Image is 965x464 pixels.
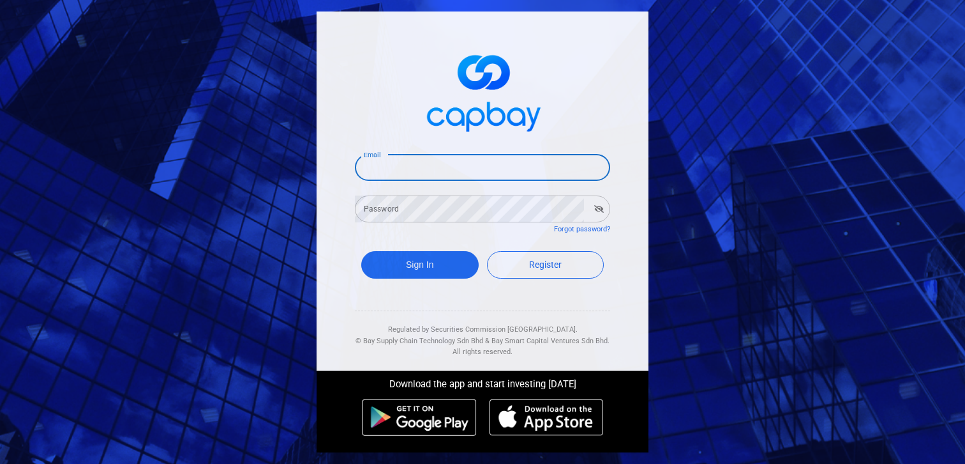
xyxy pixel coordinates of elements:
[487,251,604,279] a: Register
[364,150,380,160] label: Email
[362,399,477,436] img: android
[529,259,562,270] span: Register
[307,371,658,392] div: Download the app and start investing [DATE]
[490,399,603,436] img: ios
[355,337,483,345] span: © Bay Supply Chain Technology Sdn Bhd
[554,225,610,233] a: Forgot password?
[491,337,610,345] span: Bay Smart Capital Ventures Sdn Bhd.
[419,43,546,139] img: logo
[355,311,610,358] div: Regulated by Securities Commission [GEOGRAPHIC_DATA]. & All rights reserved.
[361,251,479,279] button: Sign In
